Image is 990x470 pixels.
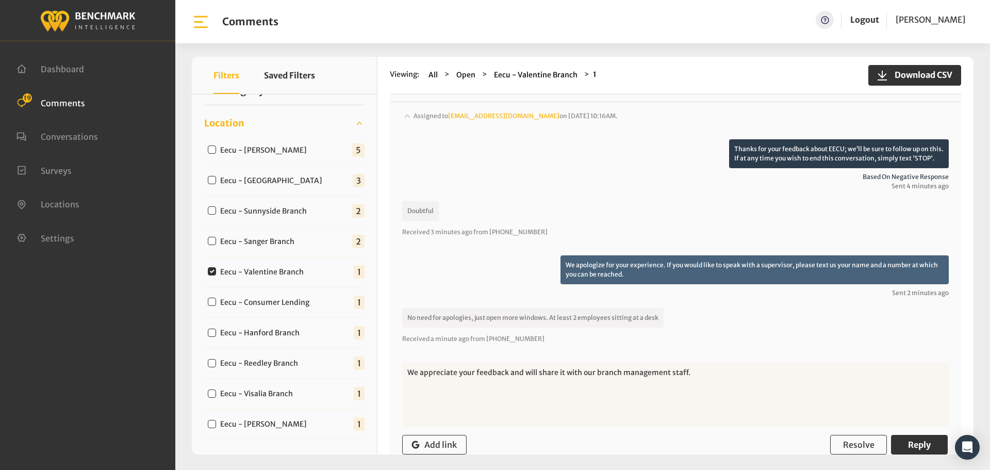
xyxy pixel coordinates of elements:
[414,112,618,120] span: Assigned to on [DATE] 10:16AM.
[208,390,216,398] input: Eecu - Visalia Branch
[473,228,548,236] span: from [PHONE_NUMBER]
[354,296,365,309] span: 1
[352,235,365,248] span: 2
[217,145,315,156] label: Eecu - [PERSON_NAME]
[208,176,216,184] input: Eecu - [GEOGRAPHIC_DATA]
[850,11,879,29] a: Logout
[402,435,467,455] button: Add link
[16,97,85,107] a: Comments 19
[16,63,84,73] a: Dashboard
[41,199,79,209] span: Locations
[213,57,239,94] button: Filters
[402,182,949,191] span: Sent 4 minutes ago
[208,206,216,215] input: Eecu - Sunnyside Branch
[23,93,32,103] span: 19
[16,165,72,175] a: Surveys
[208,420,216,428] input: Eecu - [PERSON_NAME]
[896,14,965,25] span: [PERSON_NAME]
[891,435,948,455] button: Reply
[41,132,98,142] span: Conversations
[217,206,315,217] label: Eecu - Sunnyside Branch
[402,110,949,139] div: Assigned to[EMAIL_ADDRESS][DOMAIN_NAME]on [DATE] 10:16AM.
[353,174,365,187] span: 3
[955,435,980,460] div: Open Intercom Messenger
[448,112,559,120] a: [EMAIL_ADDRESS][DOMAIN_NAME]
[41,98,85,108] span: Comments
[453,69,478,81] button: Open
[41,233,74,243] span: Settings
[41,165,72,175] span: Surveys
[352,143,365,157] span: 5
[260,453,309,465] button: See More
[402,335,430,343] span: Received
[354,387,365,400] span: 1
[40,8,136,33] img: benchmark
[470,335,544,343] span: from [PHONE_NUMBER]
[208,267,216,275] input: Eecu - Valentine Branch
[431,335,469,343] span: a minute ago
[208,298,216,306] input: Eecu - Consumer Lending
[208,359,216,367] input: Eecu - Reedley Branch
[402,228,430,236] span: Received
[222,15,278,28] h1: Comments
[217,175,331,186] label: Eecu - [GEOGRAPHIC_DATA]
[208,145,216,154] input: Eecu - [PERSON_NAME]
[354,356,365,370] span: 1
[830,435,887,455] button: Resolve
[41,64,84,74] span: Dashboard
[16,232,74,242] a: Settings
[16,131,98,141] a: Conversations
[217,419,315,430] label: Eecu - [PERSON_NAME]
[402,201,439,221] p: Doubtful
[402,172,949,182] span: Based on negative response
[208,329,216,337] input: Eecu - Hanford Branch
[16,198,79,208] a: Locations
[390,69,419,81] span: Viewing:
[352,204,365,218] span: 2
[402,308,664,328] p: No need for apologies, just open more windows. At least 2 employees sitting at a desk
[204,116,244,130] span: Location
[560,255,949,284] p: We apologize for your experience. If you would like to speak with a supervisor, please text us yo...
[354,265,365,279] span: 1
[843,440,874,450] span: Resolve
[354,417,365,431] span: 1
[204,116,365,131] a: Location
[217,358,306,369] label: Eecu - Reedley Branch
[217,267,312,278] label: Eecu - Valentine Branch
[888,69,952,81] span: Download CSV
[908,440,931,450] span: Reply
[850,14,879,25] a: Logout
[192,13,210,31] img: bar
[217,328,308,338] label: Eecu - Hanford Branch
[264,57,315,94] button: Saved Filters
[431,228,472,236] span: 3 minutes ago
[896,11,965,29] a: [PERSON_NAME]
[402,288,949,298] span: Sent 2 minutes ago
[217,297,318,308] label: Eecu - Consumer Lending
[593,70,597,79] strong: 1
[208,237,216,245] input: Eecu - Sanger Branch
[217,236,303,247] label: Eecu - Sanger Branch
[217,388,301,399] label: Eecu - Visalia Branch
[729,139,949,168] p: Thanks for your feedback about EECU; we’ll be sure to follow up on this. If at any time you wish ...
[425,69,441,81] button: All
[868,65,961,86] button: Download CSV
[491,69,581,81] button: Eecu - Valentine Branch
[354,326,365,339] span: 1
